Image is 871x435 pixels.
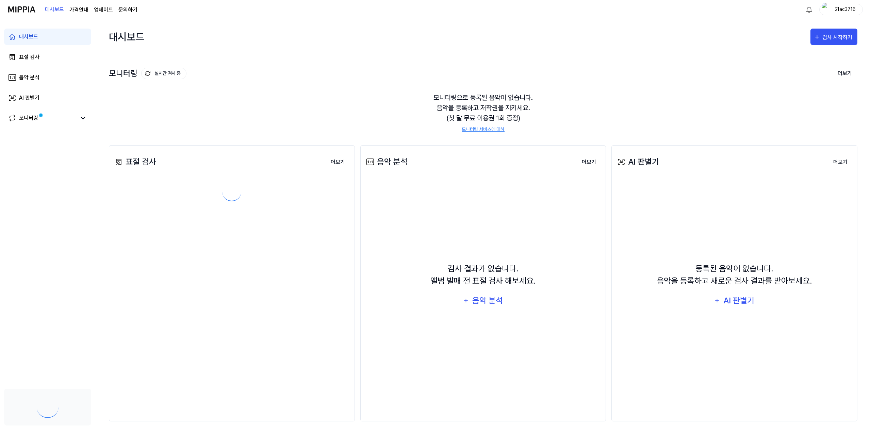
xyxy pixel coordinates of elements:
div: AI 판별기 [722,294,755,307]
div: 대시보드 [109,26,144,48]
div: 대시보드 [19,33,38,41]
div: 21ac3716 [832,5,858,13]
a: 모니터링 서비스에 대해 [462,126,505,133]
button: 더보기 [325,155,350,169]
a: 모니터링 [8,114,76,122]
a: 문의하기 [118,6,137,14]
div: 모니터링 [19,114,38,122]
button: 음악 분석 [459,292,508,309]
div: 검사 결과가 없습니다. 앨범 발매 전 표절 검사 해보세요. [430,263,536,287]
button: 검사 시작하기 [810,29,857,45]
img: profile [822,3,830,16]
div: 검사 시작하기 [822,33,854,42]
div: AI 판별기 [616,156,659,168]
button: 실시간 검사 중 [141,68,186,79]
div: 음악 분석 [471,294,504,307]
a: 음악 분석 [4,69,91,86]
a: 업데이트 [94,6,113,14]
a: 가격안내 [69,6,88,14]
button: AI 판별기 [710,292,759,309]
a: 대시보드 [4,29,91,45]
img: 알림 [805,5,813,14]
div: 표절 검사 [19,53,39,61]
div: 모니터링 [109,68,186,79]
button: 더보기 [576,155,602,169]
div: 모니터링으로 등록된 음악이 없습니다. 음악을 등록하고 저작권을 지키세요. (첫 달 무료 이용권 1회 증정) [109,84,857,141]
div: 음악 분석 [19,73,39,82]
a: 표절 검사 [4,49,91,65]
button: 더보기 [832,66,857,81]
img: monitoring Icon [145,71,150,76]
div: AI 판별기 [19,94,39,102]
div: 음악 분석 [365,156,408,168]
a: AI 판별기 [4,90,91,106]
a: 대시보드 [45,0,64,19]
button: profile21ac3716 [819,4,863,15]
div: 등록된 음악이 없습니다. 음악을 등록하고 새로운 검사 결과를 받아보세요. [657,263,812,287]
button: 더보기 [828,155,853,169]
div: 표절 검사 [113,156,156,168]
